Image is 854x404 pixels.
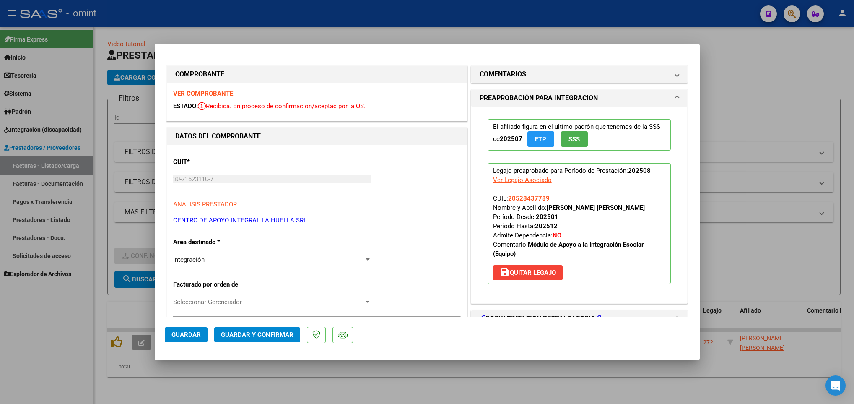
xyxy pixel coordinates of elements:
[536,213,558,221] strong: 202501
[173,280,260,289] p: Facturado por orden de
[488,163,671,284] p: Legajo preaprobado para Período de Prestación:
[825,375,846,396] div: Open Intercom Messenger
[480,69,526,79] h1: COMENTARIOS
[173,298,364,306] span: Seleccionar Gerenciador
[493,241,644,258] span: Comentario:
[173,157,260,167] p: CUIT
[535,136,546,143] span: FTP
[171,331,201,339] span: Guardar
[493,175,552,185] div: Ver Legajo Asociado
[493,265,563,280] button: Quitar Legajo
[493,241,644,258] strong: Módulo de Apoyo a la Integración Escolar (Equipo)
[535,222,558,230] strong: 202512
[547,204,645,211] strong: [PERSON_NAME] [PERSON_NAME]
[173,201,237,208] span: ANALISIS PRESTADOR
[165,327,208,342] button: Guardar
[500,135,522,143] strong: 202507
[471,66,688,83] mat-expansion-panel-header: COMENTARIOS
[480,314,601,324] h1: DOCUMENTACIÓN RESPALDATORIA
[175,132,261,140] strong: DATOS DEL COMPROBANTE
[198,102,366,110] span: Recibida. En proceso de confirmacion/aceptac por la OS.
[508,195,550,202] span: 20528437789
[480,93,598,103] h1: PREAPROBACIÓN PARA INTEGRACION
[173,237,260,247] p: Area destinado *
[553,232,561,239] strong: NO
[175,70,224,78] strong: COMPROBANTE
[221,331,293,339] span: Guardar y Confirmar
[500,267,510,277] mat-icon: save
[500,269,556,276] span: Quitar Legajo
[527,131,554,147] button: FTP
[173,90,233,97] a: VER COMPROBANTE
[173,216,461,225] p: CENTRO DE APOYO INTEGRAL LA HUELLA SRL
[471,310,688,327] mat-expansion-panel-header: DOCUMENTACIÓN RESPALDATORIA
[628,167,651,175] strong: 202508
[488,119,671,151] p: El afiliado figura en el ultimo padrón que tenemos de la SSS de
[561,131,588,147] button: SSS
[568,136,580,143] span: SSS
[493,195,645,258] span: CUIL: Nombre y Apellido: Período Desde: Período Hasta: Admite Dependencia:
[471,90,688,107] mat-expansion-panel-header: PREAPROBACIÓN PARA INTEGRACION
[214,327,300,342] button: Guardar y Confirmar
[471,107,688,303] div: PREAPROBACIÓN PARA INTEGRACION
[173,102,198,110] span: ESTADO:
[173,256,205,263] span: Integración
